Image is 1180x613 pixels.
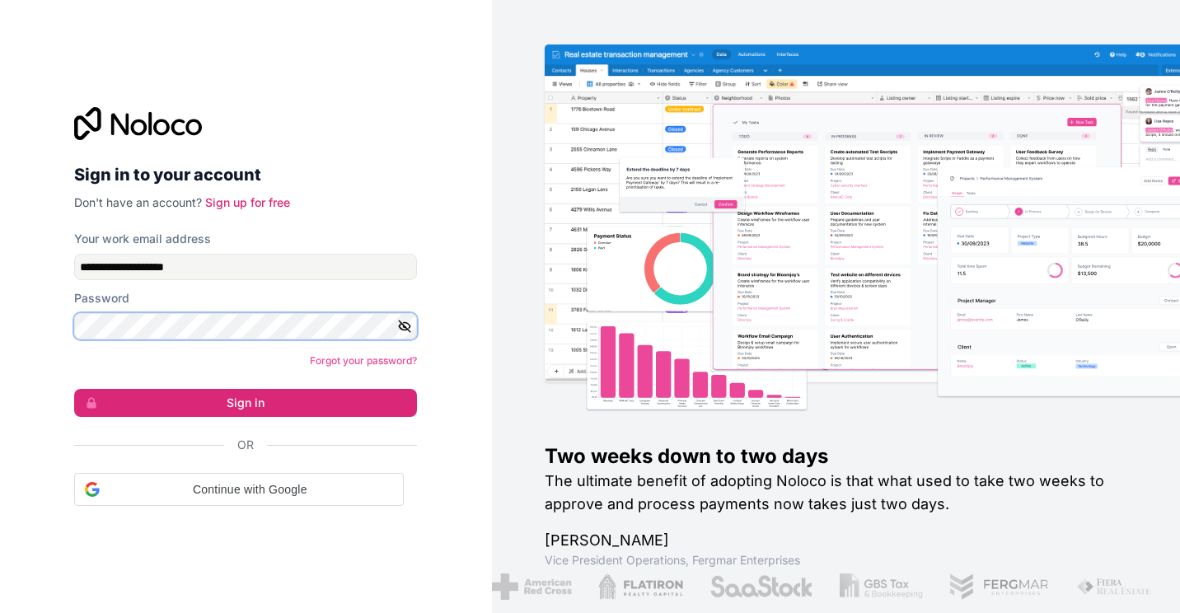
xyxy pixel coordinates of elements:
[74,290,129,306] label: Password
[660,573,764,600] img: /assets/saastock-C6Zbiodz.png
[900,573,1000,600] img: /assets/fergmar-CudnrXN5.png
[1027,573,1104,600] img: /assets/fiera-fwj2N5v4.png
[74,231,211,247] label: Your work email address
[74,254,417,280] input: Email address
[549,573,634,600] img: /assets/flatiron-C8eUkumj.png
[790,573,874,600] img: /assets/gbstax-C-GtDUiK.png
[74,389,417,417] button: Sign in
[545,443,1127,470] h1: Two weeks down to two days
[310,354,417,367] a: Forgot your password?
[106,481,393,498] span: Continue with Google
[205,195,290,209] a: Sign up for free
[442,573,522,600] img: /assets/american-red-cross-BAupjrZR.png
[545,552,1127,569] h1: Vice President Operations , Fergmar Enterprises
[237,437,254,453] span: Or
[74,473,404,506] div: Continue with Google
[545,470,1127,516] h2: The ultimate benefit of adopting Noloco is that what used to take two weeks to approve and proces...
[74,313,417,339] input: Password
[74,160,417,190] h2: Sign in to your account
[545,529,1127,552] h1: [PERSON_NAME]
[74,195,202,209] span: Don't have an account?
